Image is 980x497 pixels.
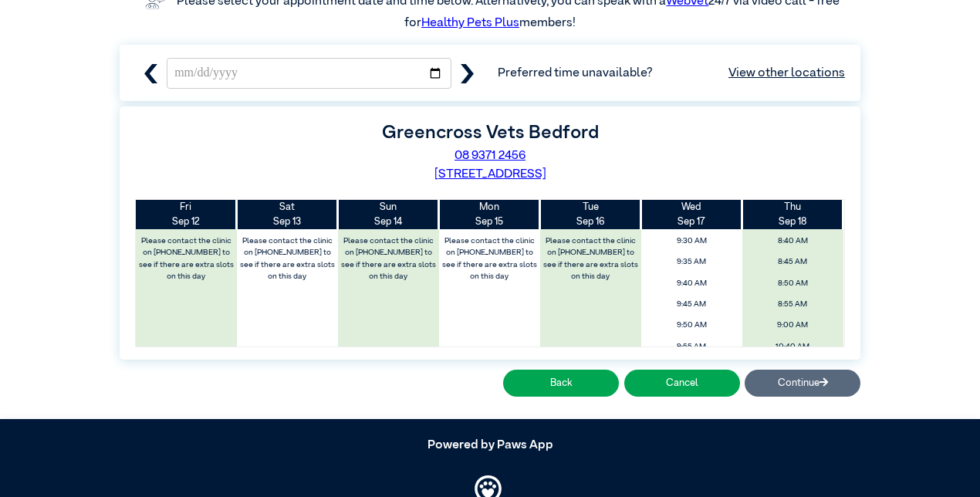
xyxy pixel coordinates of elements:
h5: Powered by Paws App [120,438,860,453]
a: Healthy Pets Plus [421,17,519,29]
th: Sep 16 [540,200,641,229]
button: Back [503,370,619,397]
a: 08 9371 2456 [455,150,525,162]
label: Please contact the clinic on [PHONE_NUMBER] to see if there are extra slots on this day [238,232,337,286]
th: Sep 12 [136,200,237,229]
span: 8:55 AM [746,296,839,313]
th: Sep 17 [641,200,742,229]
span: Preferred time unavailable? [498,64,845,83]
span: 8:40 AM [746,232,839,250]
label: Please contact the clinic on [PHONE_NUMBER] to see if there are extra slots on this day [340,232,438,286]
span: 9:55 AM [645,338,738,356]
span: 9:45 AM [645,296,738,313]
th: Sep 15 [439,200,540,229]
th: Sep 18 [742,200,843,229]
a: [STREET_ADDRESS] [434,168,546,181]
span: 9:50 AM [645,316,738,334]
label: Please contact the clinic on [PHONE_NUMBER] to see if there are extra slots on this day [541,232,640,286]
span: 9:30 AM [645,232,738,250]
th: Sep 13 [237,200,338,229]
span: 10:40 AM [746,338,839,356]
th: Sep 14 [338,200,439,229]
span: 9:40 AM [645,275,738,292]
label: Please contact the clinic on [PHONE_NUMBER] to see if there are extra slots on this day [440,232,539,286]
span: 8:45 AM [746,253,839,271]
label: Please contact the clinic on [PHONE_NUMBER] to see if there are extra slots on this day [137,232,236,286]
span: 8:50 AM [746,275,839,292]
label: Greencross Vets Bedford [382,123,599,142]
a: View other locations [728,64,845,83]
button: Cancel [624,370,740,397]
span: 9:00 AM [746,316,839,334]
span: 9:35 AM [645,253,738,271]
